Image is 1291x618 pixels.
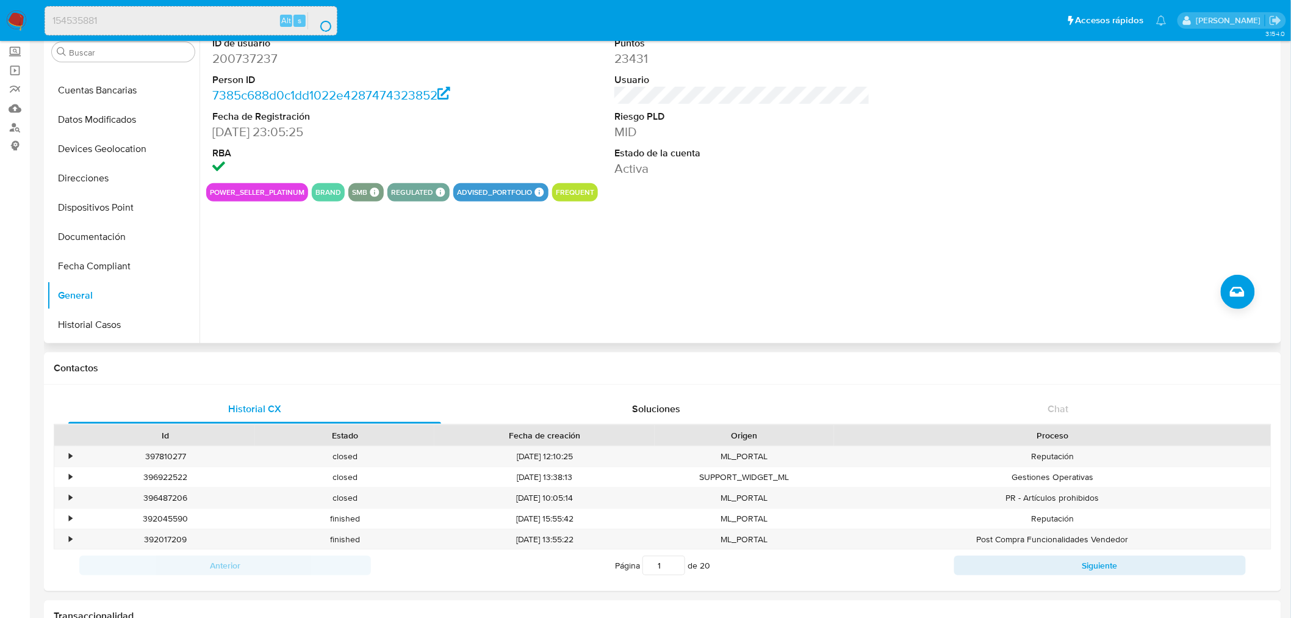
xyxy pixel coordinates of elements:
span: 3.154.0 [1265,29,1285,38]
div: ML_PORTAL [655,509,834,529]
dd: MID [614,123,870,140]
input: Buscar usuario o caso... [45,13,337,29]
div: [DATE] 13:55:22 [434,529,655,550]
div: Gestiones Operativas [834,467,1271,487]
button: search-icon [307,12,333,29]
span: Página de [615,556,710,575]
button: Siguiente [954,556,1246,575]
p: gregorio.negri@mercadolibre.com [1196,15,1265,26]
button: advised_portfolio [457,190,532,195]
h1: Contactos [54,362,1271,374]
button: Direcciones [47,164,200,193]
button: Cuentas Bancarias [47,76,200,105]
input: Buscar [69,47,190,58]
button: Devices Geolocation [47,134,200,164]
span: Chat [1048,402,1069,416]
dd: Activa [614,160,870,177]
div: [DATE] 12:10:25 [434,446,655,467]
div: 397810277 [76,446,255,467]
button: Fecha Compliant [47,252,200,281]
dt: Estado de la cuenta [614,147,870,160]
span: 20 [700,559,710,572]
button: smb [352,190,367,195]
div: 392017209 [76,529,255,550]
dt: Usuario [614,73,870,87]
button: regulated [391,190,433,195]
div: ML_PORTAL [655,529,834,550]
button: General [47,281,200,310]
a: Notificaciones [1156,15,1167,26]
dd: [DATE] 23:05:25 [212,123,468,140]
div: Origen [663,429,825,442]
span: s [298,15,301,26]
a: Salir [1269,14,1282,27]
dt: ID de usuario [212,37,468,50]
button: frequent [556,190,594,195]
div: • [69,513,72,525]
div: 396487206 [76,488,255,508]
div: Estado [264,429,426,442]
dt: RBA [212,147,468,160]
dt: Riesgo PLD [614,110,870,123]
div: • [69,451,72,462]
div: finished [255,529,434,550]
div: closed [255,467,434,487]
div: finished [255,509,434,529]
button: brand [315,190,341,195]
div: • [69,534,72,545]
dd: 23431 [614,50,870,67]
div: Proceso [843,429,1262,442]
span: Alt [281,15,291,26]
a: 7385c688d0c1dd1022e4287474323852 [212,86,450,104]
span: Accesos rápidos [1076,14,1144,27]
dt: Person ID [212,73,468,87]
div: Reputación [834,509,1271,529]
button: Historial Riesgo PLD [47,340,200,369]
div: Post Compra Funcionalidades Vendedor [834,529,1271,550]
span: Soluciones [633,402,681,416]
dt: Puntos [614,37,870,50]
div: [DATE] 15:55:42 [434,509,655,529]
div: • [69,471,72,483]
dd: 200737237 [212,50,468,67]
div: 392045590 [76,509,255,529]
button: Historial Casos [47,310,200,340]
div: PR - Artículos prohibidos [834,488,1271,508]
div: [DATE] 13:38:13 [434,467,655,487]
button: power_seller_platinum [210,190,304,195]
div: Reputación [834,446,1271,467]
button: Dispositivos Point [47,193,200,222]
div: closed [255,488,434,508]
div: Id [84,429,246,442]
div: 396922522 [76,467,255,487]
button: Documentación [47,222,200,252]
div: [DATE] 10:05:14 [434,488,655,508]
span: Historial CX [228,402,281,416]
dt: Fecha de Registración [212,110,468,123]
div: • [69,492,72,504]
div: ML_PORTAL [655,446,834,467]
div: SUPPORT_WIDGET_ML [655,467,834,487]
button: Anterior [79,556,371,575]
div: Fecha de creación [443,429,646,442]
div: closed [255,446,434,467]
button: Buscar [57,47,67,57]
div: ML_PORTAL [655,488,834,508]
button: Datos Modificados [47,105,200,134]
